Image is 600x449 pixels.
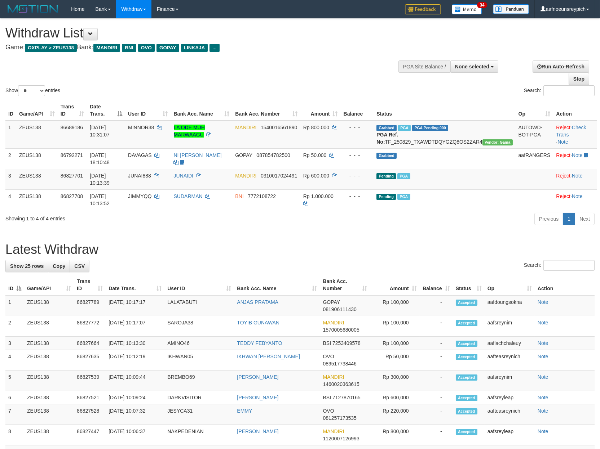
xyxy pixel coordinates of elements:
[485,275,535,295] th: Op: activate to sort column ascending
[563,213,575,225] a: 1
[303,125,329,130] span: Rp 800.000
[556,125,586,138] a: Check Trans
[164,371,234,391] td: BREMBO69
[320,275,370,295] th: Bank Acc. Number: activate to sort column ascending
[128,152,152,158] span: DAVAGAS
[538,340,548,346] a: Note
[74,275,106,295] th: Trans ID: activate to sort column ascending
[171,100,233,121] th: Bank Acc. Name: activate to sort column ascending
[516,121,553,149] td: AUTOWD-BOT-PGA
[538,428,548,434] a: Note
[420,295,453,316] td: -
[234,275,320,295] th: Bank Acc. Name: activate to sort column ascending
[237,395,278,400] a: [PERSON_NAME]
[24,391,74,404] td: ZEUS138
[5,371,24,391] td: 5
[485,404,535,425] td: aafteasreynich
[370,316,420,337] td: Rp 100,000
[397,194,410,200] span: Marked by aafnoeunsreypich
[516,100,553,121] th: Op: activate to sort column ascending
[5,26,393,40] h1: Withdraw List
[209,44,219,52] span: ...
[405,4,441,14] img: Feedback.jpg
[323,340,331,346] span: BSI
[376,173,396,179] span: Pending
[53,263,65,269] span: Copy
[456,429,477,435] span: Accepted
[477,2,487,8] span: 34
[572,173,583,179] a: Note
[16,189,58,210] td: ZEUS138
[323,408,334,414] span: OVO
[572,152,583,158] a: Note
[343,193,371,200] div: - - -
[370,275,420,295] th: Amount: activate to sort column ascending
[456,341,477,347] span: Accepted
[485,371,535,391] td: aafsreynim
[553,121,597,149] td: · ·
[174,173,193,179] a: JUNAIDI
[538,374,548,380] a: Note
[420,371,453,391] td: -
[25,44,77,52] span: OXPLAY > ZEUS138
[5,337,24,350] td: 3
[485,295,535,316] td: aafdoungsokna
[538,299,548,305] a: Note
[125,100,171,121] th: User ID: activate to sort column ascending
[5,169,16,189] td: 3
[174,193,203,199] a: SUDARMAN
[106,350,164,371] td: [DATE] 10:12:19
[128,125,154,130] span: MINNOR38
[164,316,234,337] td: SAROJA38
[455,64,489,69] span: None selected
[323,327,359,333] span: Copy 1570005680005 to clipboard
[376,194,396,200] span: Pending
[90,173,110,186] span: [DATE] 10:13:39
[485,391,535,404] td: aafsreyleap
[456,320,477,326] span: Accepted
[5,189,16,210] td: 4
[24,350,74,371] td: ZEUS138
[340,100,374,121] th: Balance
[323,320,344,325] span: MANDIRI
[138,44,155,52] span: OVO
[533,60,589,73] a: Run Auto-Refresh
[323,361,357,367] span: Copy 089517738446 to clipboard
[235,173,256,179] span: MANDIRI
[524,85,595,96] label: Search:
[87,100,125,121] th: Date Trans.: activate to sort column descending
[323,299,340,305] span: GOPAY
[538,395,548,400] a: Note
[323,428,344,434] span: MANDIRI
[376,132,398,145] b: PGA Ref. No:
[235,125,256,130] span: MANDIRI
[164,337,234,350] td: AMINO46
[235,152,252,158] span: GOPAY
[5,242,595,257] h1: Latest Withdraw
[5,425,24,445] td: 8
[370,371,420,391] td: Rp 300,000
[16,100,58,121] th: Game/API: activate to sort column ascending
[256,152,290,158] span: Copy 087854782500 to clipboard
[300,100,341,121] th: Amount: activate to sort column ascending
[553,148,597,169] td: ·
[456,300,477,306] span: Accepted
[303,173,329,179] span: Rp 600.000
[456,408,477,414] span: Accepted
[90,193,110,206] span: [DATE] 10:13:52
[420,425,453,445] td: -
[74,350,106,371] td: 86827635
[106,391,164,404] td: [DATE] 10:09:24
[237,374,278,380] a: [PERSON_NAME]
[556,125,570,130] a: Reject
[16,148,58,169] td: ZEUS138
[74,316,106,337] td: 86827772
[534,213,563,225] a: Previous
[420,350,453,371] td: -
[24,295,74,316] td: ZEUS138
[24,371,74,391] td: ZEUS138
[332,340,361,346] span: Copy 7253409578 to clipboard
[343,152,371,159] div: - - -
[370,391,420,404] td: Rp 600,000
[323,381,359,387] span: Copy 1460020363615 to clipboard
